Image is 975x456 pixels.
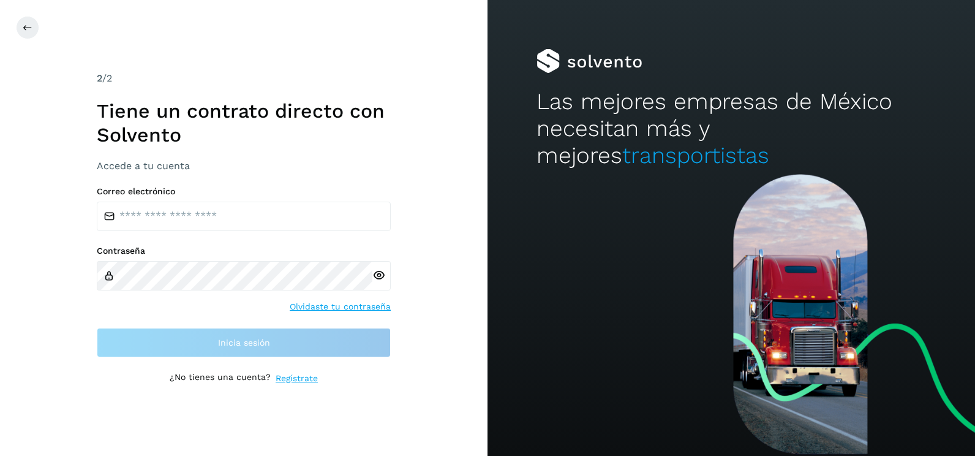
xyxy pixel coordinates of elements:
button: Inicia sesión [97,328,391,357]
label: Correo electrónico [97,186,391,197]
div: /2 [97,71,391,86]
span: transportistas [622,142,769,169]
h3: Accede a tu cuenta [97,160,391,172]
span: 2 [97,72,102,84]
p: ¿No tienes una cuenta? [170,372,271,385]
label: Contraseña [97,246,391,256]
a: Olvidaste tu contraseña [290,300,391,313]
span: Inicia sesión [218,338,270,347]
h1: Tiene un contrato directo con Solvento [97,99,391,146]
a: Regístrate [276,372,318,385]
h2: Las mejores empresas de México necesitan más y mejores [536,88,927,170]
